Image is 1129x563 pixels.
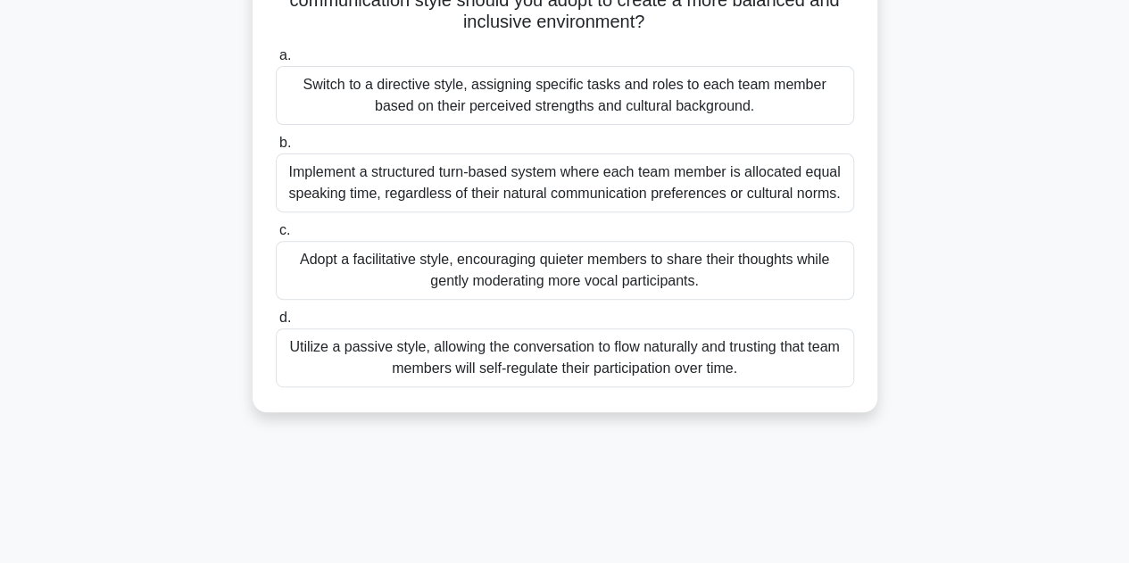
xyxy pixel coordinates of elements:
[279,135,291,150] span: b.
[276,241,854,300] div: Adopt a facilitative style, encouraging quieter members to share their thoughts while gently mode...
[276,66,854,125] div: Switch to a directive style, assigning specific tasks and roles to each team member based on thei...
[279,47,291,62] span: a.
[276,328,854,387] div: Utilize a passive style, allowing the conversation to flow naturally and trusting that team membe...
[279,222,290,237] span: c.
[276,153,854,212] div: Implement a structured turn-based system where each team member is allocated equal speaking time,...
[279,310,291,325] span: d.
